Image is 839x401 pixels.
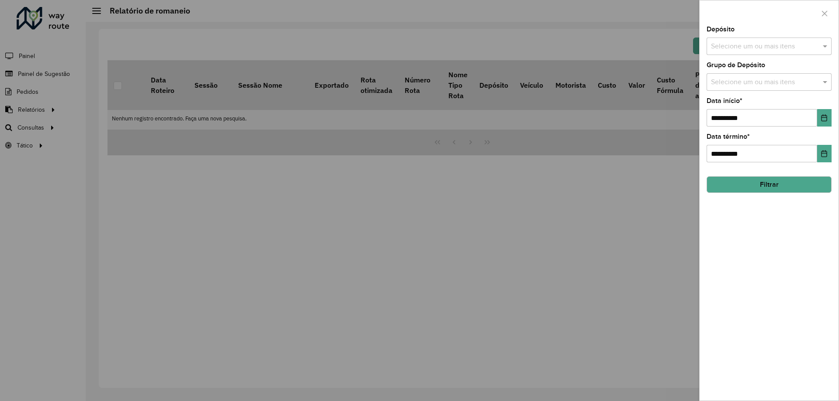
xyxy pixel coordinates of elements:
button: Filtrar [707,176,832,193]
label: Data término [707,131,750,142]
label: Grupo de Depósito [707,60,765,70]
button: Choose Date [817,109,832,127]
label: Depósito [707,24,735,34]
button: Choose Date [817,145,832,162]
label: Data início [707,96,742,106]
